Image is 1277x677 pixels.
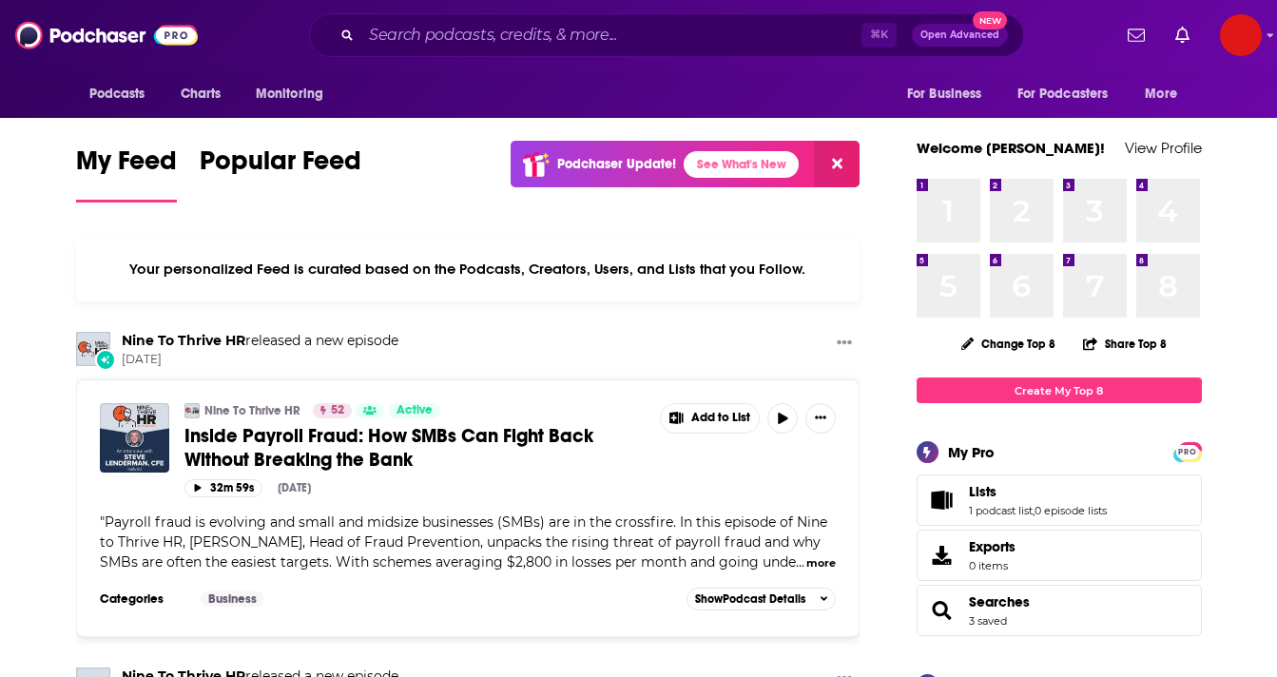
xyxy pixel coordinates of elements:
[894,76,1006,112] button: open menu
[917,585,1202,636] span: Searches
[829,332,860,356] button: Show More Button
[184,424,647,472] a: Inside Payroll Fraud: How SMBs Can Fight Back Without Breaking the Bank
[969,483,996,500] span: Lists
[184,403,200,418] img: Nine To Thrive HR
[76,76,170,112] button: open menu
[1120,19,1152,51] a: Show notifications dropdown
[691,411,750,425] span: Add to List
[1033,504,1035,517] span: ,
[1168,19,1197,51] a: Show notifications dropdown
[313,403,352,418] a: 52
[917,139,1105,157] a: Welcome [PERSON_NAME]!
[969,593,1030,610] a: Searches
[1005,76,1136,112] button: open menu
[923,487,961,513] a: Lists
[917,474,1202,526] span: Lists
[204,403,300,418] a: Nine To Thrive HR
[661,404,760,433] button: Show More Button
[122,352,398,368] span: [DATE]
[557,156,676,172] p: Podchaser Update!
[969,538,1016,555] span: Exports
[1082,325,1168,362] button: Share Top 8
[1125,139,1202,157] a: View Profile
[1017,81,1109,107] span: For Podcasters
[95,349,116,370] div: New Episode
[397,401,433,420] span: Active
[969,614,1007,628] a: 3 saved
[920,30,999,40] span: Open Advanced
[15,17,198,53] img: Podchaser - Follow, Share and Rate Podcasts
[687,588,837,610] button: ShowPodcast Details
[969,559,1016,572] span: 0 items
[969,483,1107,500] a: Lists
[181,81,222,107] span: Charts
[1132,76,1201,112] button: open menu
[917,530,1202,581] a: Exports
[76,332,110,366] img: Nine To Thrive HR
[907,81,982,107] span: For Business
[201,591,264,607] a: Business
[184,424,593,472] span: Inside Payroll Fraud: How SMBs Can Fight Back Without Breaking the Bank
[695,592,805,606] span: Show Podcast Details
[184,479,262,497] button: 32m 59s
[76,145,177,188] span: My Feed
[331,401,344,420] span: 52
[168,76,233,112] a: Charts
[796,553,804,571] span: ...
[361,20,861,50] input: Search podcasts, credits, & more...
[923,542,961,569] span: Exports
[1176,445,1199,459] span: PRO
[1220,14,1262,56] img: User Profile
[76,145,177,203] a: My Feed
[1220,14,1262,56] button: Show profile menu
[1220,14,1262,56] span: Logged in as DoubleForte
[200,145,361,203] a: Popular Feed
[100,591,185,607] h3: Categories
[100,513,827,571] span: "
[948,443,995,461] div: My Pro
[950,332,1068,356] button: Change Top 8
[76,237,861,301] div: Your personalized Feed is curated based on the Podcasts, Creators, Users, and Lists that you Follow.
[805,403,836,434] button: Show More Button
[917,377,1202,403] a: Create My Top 8
[1176,444,1199,458] a: PRO
[806,555,836,571] button: more
[122,332,245,349] a: Nine To Thrive HR
[89,81,145,107] span: Podcasts
[200,145,361,188] span: Popular Feed
[278,481,311,494] div: [DATE]
[309,13,1024,57] div: Search podcasts, credits, & more...
[256,81,323,107] span: Monitoring
[973,11,1007,29] span: New
[969,504,1033,517] a: 1 podcast list
[861,23,897,48] span: ⌘ K
[912,24,1008,47] button: Open AdvancedNew
[1145,81,1177,107] span: More
[923,597,961,624] a: Searches
[1035,504,1107,517] a: 0 episode lists
[684,151,799,178] a: See What's New
[100,403,169,473] img: Inside Payroll Fraud: How SMBs Can Fight Back Without Breaking the Bank
[100,513,827,571] span: Payroll fraud is evolving and small and midsize businesses (SMBs) are in the crossfire. In this e...
[242,76,348,112] button: open menu
[389,403,440,418] a: Active
[122,332,398,350] h3: released a new episode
